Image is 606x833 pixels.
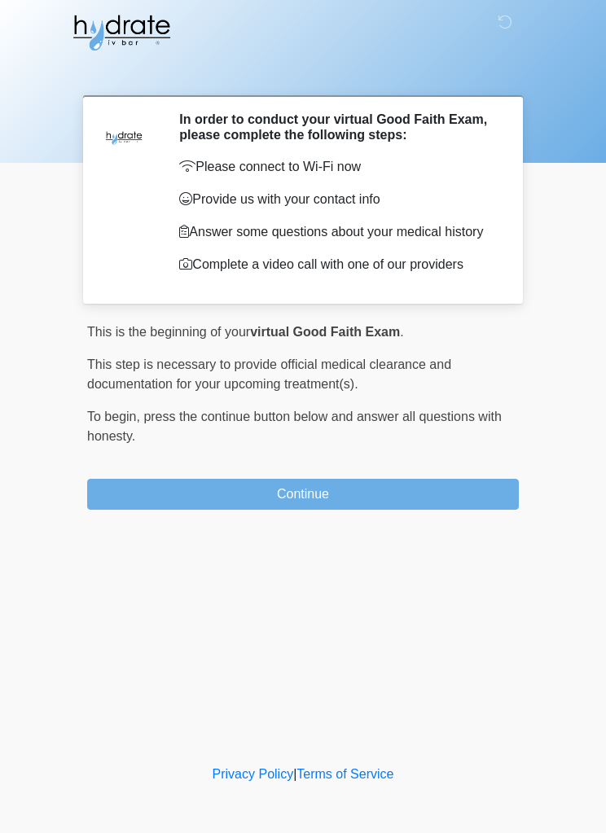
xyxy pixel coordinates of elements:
[99,112,148,160] img: Agent Avatar
[400,325,403,339] span: .
[179,157,494,177] p: Please connect to Wi-Fi now
[293,767,296,781] a: |
[179,255,494,274] p: Complete a video call with one of our providers
[179,222,494,242] p: Answer some questions about your medical history
[87,325,250,339] span: This is the beginning of your
[71,12,172,53] img: Hydrate IV Bar - Glendale Logo
[87,479,519,510] button: Continue
[213,767,294,781] a: Privacy Policy
[87,410,143,423] span: To begin,
[87,410,502,443] span: press the continue button below and answer all questions with honesty.
[250,325,400,339] strong: virtual Good Faith Exam
[179,112,494,142] h2: In order to conduct your virtual Good Faith Exam, please complete the following steps:
[296,767,393,781] a: Terms of Service
[87,357,451,391] span: This step is necessary to provide official medical clearance and documentation for your upcoming ...
[75,59,531,89] h1: ‎ ‎ ‎
[179,190,494,209] p: Provide us with your contact info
